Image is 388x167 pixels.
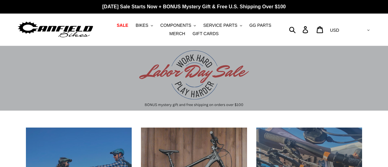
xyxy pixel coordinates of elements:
a: GIFT CARDS [189,30,222,38]
span: BIKES [136,23,148,28]
button: COMPONENTS [157,21,199,30]
img: Canfield Bikes [17,20,94,39]
button: BIKES [133,21,156,30]
span: SERVICE PARTS [203,23,237,28]
span: GG PARTS [249,23,271,28]
a: SALE [114,21,131,30]
span: MERCH [169,31,185,36]
a: GG PARTS [246,21,274,30]
button: SERVICE PARTS [200,21,245,30]
span: SALE [117,23,128,28]
a: MERCH [166,30,188,38]
span: COMPONENTS [160,23,191,28]
span: GIFT CARDS [192,31,219,36]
